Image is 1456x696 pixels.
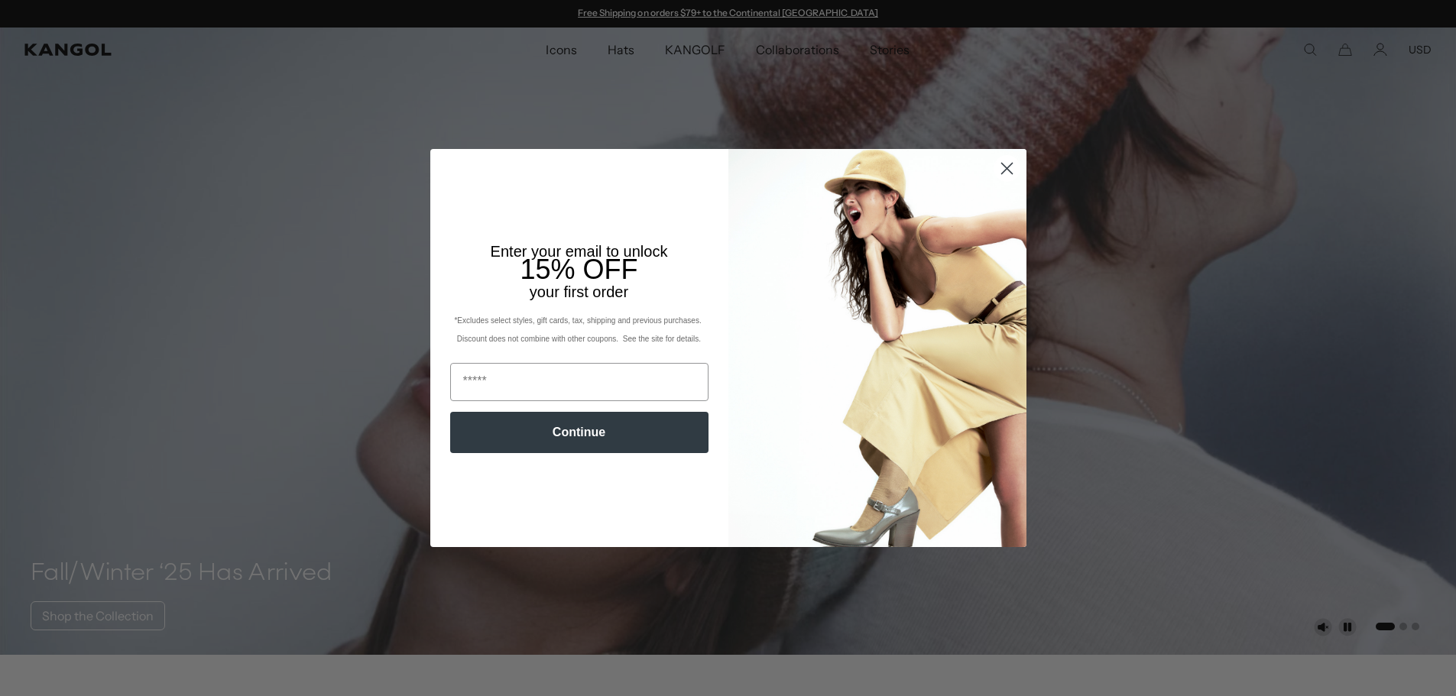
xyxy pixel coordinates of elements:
[520,254,637,285] span: 15% OFF
[728,149,1026,546] img: 93be19ad-e773-4382-80b9-c9d740c9197f.jpeg
[450,363,709,401] input: Email
[450,412,709,453] button: Continue
[530,283,628,300] span: your first order
[994,155,1020,182] button: Close dialog
[454,316,703,343] span: *Excludes select styles, gift cards, tax, shipping and previous purchases. Discount does not comb...
[491,243,668,260] span: Enter your email to unlock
